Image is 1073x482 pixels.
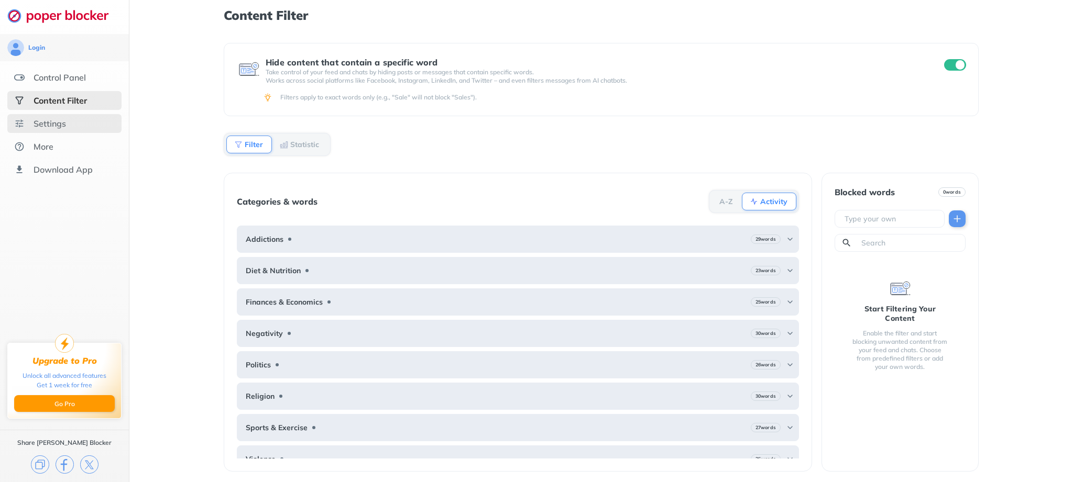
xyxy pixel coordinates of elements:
[760,198,787,205] b: Activity
[246,298,323,306] b: Finances & Economics
[756,393,776,400] b: 30 words
[719,198,733,205] b: A-Z
[237,197,317,206] div: Categories & words
[14,395,115,412] button: Go Pro
[756,361,776,368] b: 26 words
[280,140,288,149] img: Statistic
[246,423,308,432] b: Sports & Exercise
[266,76,925,85] p: Works across social platforms like Facebook, Instagram, LinkedIn, and Twitter – and even filters ...
[756,330,776,337] b: 30 words
[37,380,92,390] div: Get 1 week for free
[246,392,275,400] b: Religion
[266,68,925,76] p: Take control of your feed and chats by hiding posts or messages that contain specific words.
[280,93,964,102] div: Filters apply to exact words only (e.g., "Sale" will not block "Sales").
[851,304,949,323] div: Start Filtering Your Content
[246,266,301,275] b: Diet & Nutrition
[246,235,283,243] b: Addictions
[34,72,86,83] div: Control Panel
[756,424,776,431] b: 27 words
[246,329,283,338] b: Negativity
[234,140,243,149] img: Filter
[34,164,93,175] div: Download App
[14,118,25,129] img: settings.svg
[246,361,271,369] b: Politics
[7,39,24,56] img: avatar.svg
[290,141,319,148] b: Statistic
[56,455,74,474] img: facebook.svg
[14,95,25,106] img: social-selected.svg
[756,298,776,306] b: 25 words
[266,58,925,67] div: Hide content that contain a specific word
[851,329,949,371] div: Enable the filter and start blocking unwanted content from your feed and chats. Choose from prede...
[245,141,263,148] b: Filter
[34,141,53,152] div: More
[756,267,776,274] b: 23 words
[224,8,979,22] h1: Content Filter
[750,197,758,206] img: Activity
[844,214,940,224] input: Type your own
[246,455,276,463] b: Violence
[14,164,25,175] img: download-app.svg
[756,455,776,463] b: 25 words
[14,72,25,83] img: features.svg
[14,141,25,152] img: about.svg
[31,455,49,474] img: copy.svg
[34,95,87,106] div: Content Filter
[7,8,120,23] img: logo-webpage.svg
[34,118,66,129] div: Settings
[756,236,776,243] b: 29 words
[943,188,961,196] b: 0 words
[28,43,45,52] div: Login
[23,371,106,380] div: Unlock all advanced features
[80,455,98,474] img: x.svg
[835,187,895,197] div: Blocked words
[860,238,961,248] input: Search
[17,439,112,447] div: Share [PERSON_NAME] Blocker
[55,334,74,353] img: upgrade-to-pro.svg
[32,356,97,366] div: Upgrade to Pro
